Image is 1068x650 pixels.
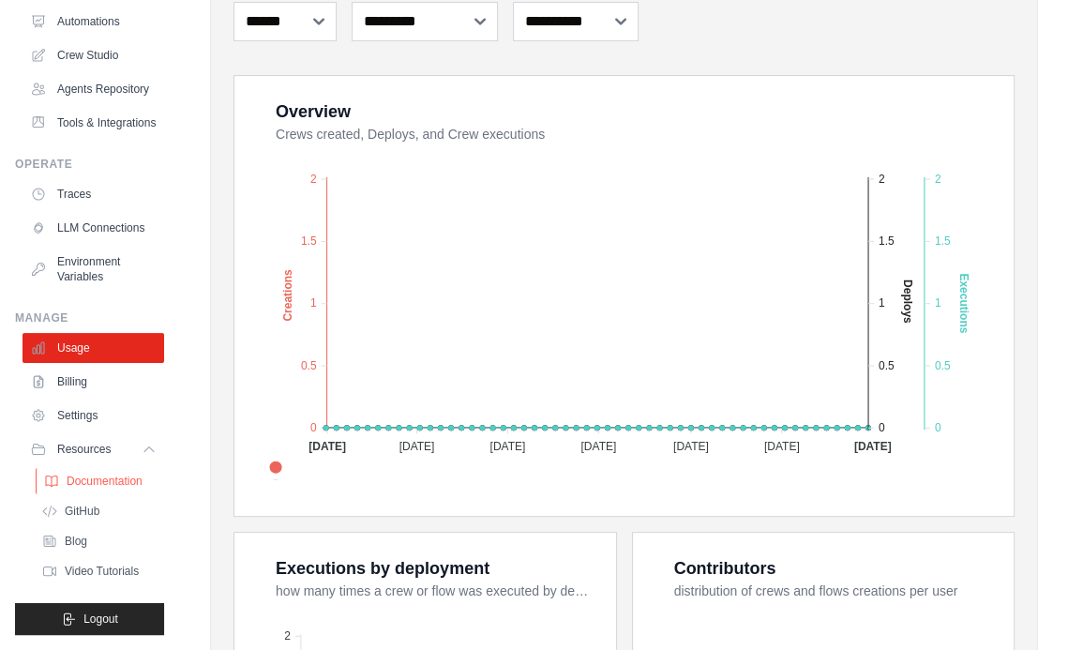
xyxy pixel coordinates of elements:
[935,420,941,433] tspan: 0
[301,234,317,248] tspan: 1.5
[276,582,594,600] dt: how many times a crew or flow was executed by deployment
[57,442,111,457] span: Resources
[879,172,885,185] tspan: 2
[764,440,800,453] tspan: [DATE]
[65,564,139,579] span: Video Tutorials
[673,440,709,453] tspan: [DATE]
[957,273,970,333] text: Executions
[879,296,885,310] tspan: 1
[308,440,346,453] tspan: [DATE]
[284,628,291,642] tspan: 2
[281,268,294,321] text: Creations
[23,333,164,363] a: Usage
[490,440,526,453] tspan: [DATE]
[276,125,991,144] dt: Crews created, Deploys, and Crew executions
[23,213,164,243] a: LLM Connections
[23,367,164,397] a: Billing
[34,498,164,524] a: GitHub
[83,612,118,627] span: Logout
[23,40,164,70] a: Crew Studio
[23,74,164,104] a: Agents Repository
[34,558,164,584] a: Video Tutorials
[23,7,164,37] a: Automations
[23,247,164,292] a: Environment Variables
[935,358,951,371] tspan: 0.5
[854,440,892,453] tspan: [DATE]
[276,98,351,125] div: Overview
[15,157,164,172] div: Operate
[935,234,951,248] tspan: 1.5
[15,310,164,325] div: Manage
[310,420,317,433] tspan: 0
[901,280,914,324] text: Deploys
[65,534,87,549] span: Blog
[23,434,164,464] button: Resources
[23,179,164,209] a: Traces
[580,440,616,453] tspan: [DATE]
[879,234,895,248] tspan: 1.5
[36,468,166,494] a: Documentation
[34,528,164,554] a: Blog
[674,582,992,600] dt: distribution of crews and flows creations per user
[23,108,164,138] a: Tools & Integrations
[23,401,164,431] a: Settings
[310,296,317,310] tspan: 1
[276,555,489,582] div: Executions by deployment
[879,358,895,371] tspan: 0.5
[935,172,941,185] tspan: 2
[67,474,143,489] span: Documentation
[879,420,885,433] tspan: 0
[399,440,435,453] tspan: [DATE]
[310,172,317,185] tspan: 2
[65,504,99,519] span: GitHub
[935,296,941,310] tspan: 1
[15,603,164,635] button: Logout
[674,555,776,582] div: Contributors
[301,358,317,371] tspan: 0.5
